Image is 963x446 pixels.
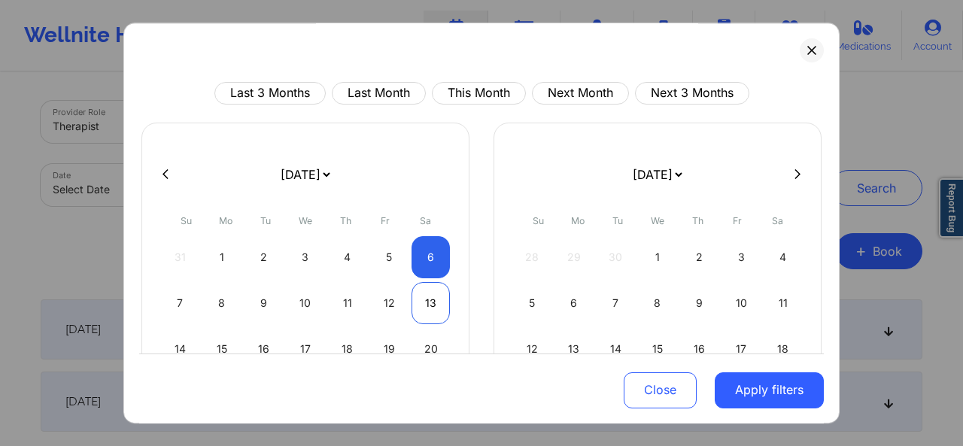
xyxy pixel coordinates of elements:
div: Wed Sep 03 2025 [287,236,325,278]
div: Tue Oct 14 2025 [597,328,635,370]
button: Last 3 Months [214,82,326,105]
div: Sun Oct 05 2025 [513,282,551,324]
button: Last Month [332,82,426,105]
div: Thu Oct 09 2025 [680,282,718,324]
abbr: Wednesday [299,215,312,226]
div: Thu Sep 18 2025 [328,328,366,370]
div: Wed Sep 10 2025 [287,282,325,324]
abbr: Saturday [772,215,783,226]
abbr: Tuesday [260,215,271,226]
div: Tue Sep 02 2025 [245,236,283,278]
abbr: Tuesday [612,215,623,226]
div: Sat Sep 13 2025 [412,282,450,324]
abbr: Monday [571,215,585,226]
div: Mon Sep 08 2025 [203,282,242,324]
button: Next 3 Months [635,82,749,105]
div: Wed Oct 01 2025 [639,236,677,278]
div: Thu Sep 11 2025 [328,282,366,324]
abbr: Thursday [340,215,351,226]
abbr: Saturday [420,215,431,226]
button: This Month [432,82,526,105]
div: Sun Sep 07 2025 [161,282,199,324]
div: Sun Oct 12 2025 [513,328,551,370]
div: Thu Sep 04 2025 [328,236,366,278]
div: Mon Oct 13 2025 [555,328,594,370]
abbr: Monday [219,215,232,226]
abbr: Sunday [181,215,192,226]
div: Sat Sep 06 2025 [412,236,450,278]
div: Fri Oct 03 2025 [722,236,761,278]
div: Mon Sep 15 2025 [203,328,242,370]
abbr: Wednesday [651,215,664,226]
button: Next Month [532,82,629,105]
abbr: Thursday [692,215,703,226]
div: Wed Oct 08 2025 [639,282,677,324]
div: Mon Sep 01 2025 [203,236,242,278]
div: Fri Sep 19 2025 [370,328,409,370]
abbr: Friday [381,215,390,226]
div: Tue Sep 16 2025 [245,328,283,370]
div: Sat Oct 18 2025 [764,328,802,370]
div: Fri Sep 12 2025 [370,282,409,324]
div: Fri Oct 17 2025 [722,328,761,370]
div: Sat Sep 20 2025 [412,328,450,370]
button: Apply filters [715,372,824,408]
div: Sun Sep 14 2025 [161,328,199,370]
button: Close [624,372,697,408]
div: Thu Oct 02 2025 [680,236,718,278]
div: Fri Oct 10 2025 [722,282,761,324]
div: Sat Oct 11 2025 [764,282,802,324]
div: Sat Oct 04 2025 [764,236,802,278]
div: Thu Oct 16 2025 [680,328,718,370]
div: Fri Sep 05 2025 [370,236,409,278]
div: Wed Sep 17 2025 [287,328,325,370]
abbr: Sunday [533,215,544,226]
div: Tue Sep 09 2025 [245,282,283,324]
div: Mon Oct 06 2025 [555,282,594,324]
div: Wed Oct 15 2025 [639,328,677,370]
abbr: Friday [733,215,742,226]
div: Tue Oct 07 2025 [597,282,635,324]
